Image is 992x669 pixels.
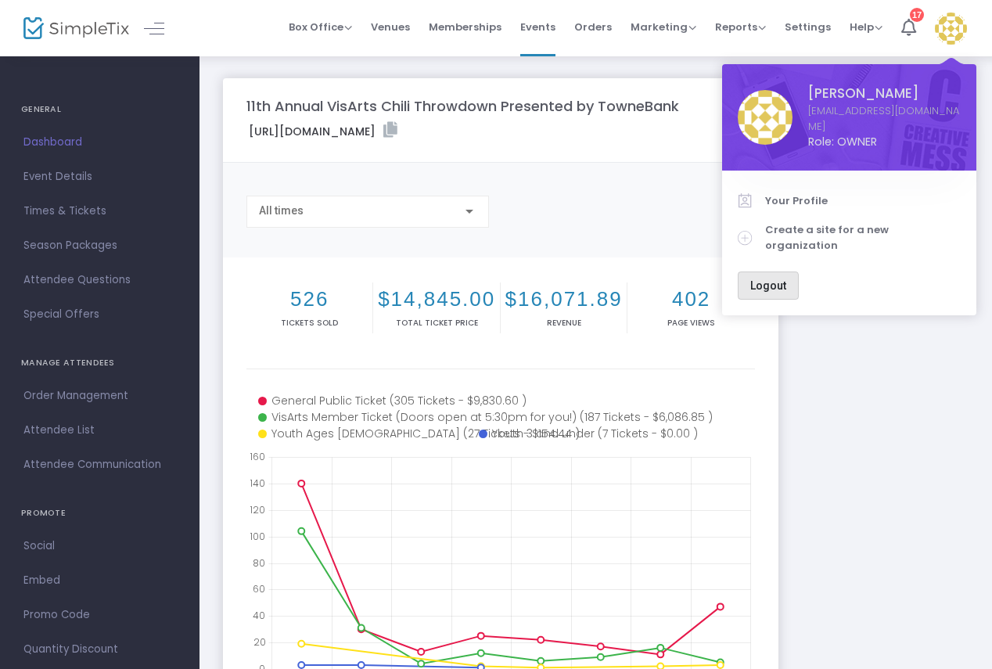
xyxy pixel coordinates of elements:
[371,7,410,47] span: Venues
[21,94,178,125] h4: GENERAL
[246,95,679,117] m-panel-title: 11th Annual VisArts Chili Throwdown Presented by TowneBank
[23,167,176,187] span: Event Details
[738,186,961,216] a: Your Profile
[23,386,176,406] span: Order Management
[738,272,799,300] button: Logout
[250,450,265,463] text: 160
[250,317,369,329] p: Tickets sold
[250,287,369,311] h2: 526
[23,201,176,221] span: Times & Tickets
[289,20,352,34] span: Box Office
[250,529,265,542] text: 100
[715,20,766,34] span: Reports
[765,222,961,253] span: Create a site for a new organization
[429,7,501,47] span: Memberships
[750,279,786,292] span: Logout
[23,132,176,153] span: Dashboard
[23,270,176,290] span: Attendee Questions
[910,8,924,22] div: 17
[249,122,397,140] label: [URL][DOMAIN_NAME]
[520,7,555,47] span: Events
[631,287,751,311] h2: 402
[376,317,496,329] p: Total Ticket Price
[253,609,265,622] text: 40
[504,287,624,311] h2: $16,071.89
[631,20,696,34] span: Marketing
[253,556,265,569] text: 80
[250,476,265,489] text: 140
[23,455,176,475] span: Attendee Communication
[23,639,176,660] span: Quantity Discount
[21,347,178,379] h4: MANAGE ATTENDEES
[765,193,961,209] span: Your Profile
[23,605,176,625] span: Promo Code
[631,317,751,329] p: Page Views
[23,536,176,556] span: Social
[738,215,961,260] a: Create a site for a new organization
[259,204,304,217] span: All times
[253,582,265,595] text: 60
[808,134,961,150] span: Role: OWNER
[253,635,266,649] text: 20
[808,84,961,103] span: [PERSON_NAME]
[808,103,961,134] a: [EMAIL_ADDRESS][DOMAIN_NAME]
[574,7,612,47] span: Orders
[23,304,176,325] span: Special Offers
[785,7,831,47] span: Settings
[376,287,496,311] h2: $14,845.00
[21,498,178,529] h4: PROMOTE
[250,502,265,516] text: 120
[23,570,176,591] span: Embed
[504,317,624,329] p: Revenue
[23,420,176,441] span: Attendee List
[23,236,176,256] span: Season Packages
[850,20,882,34] span: Help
